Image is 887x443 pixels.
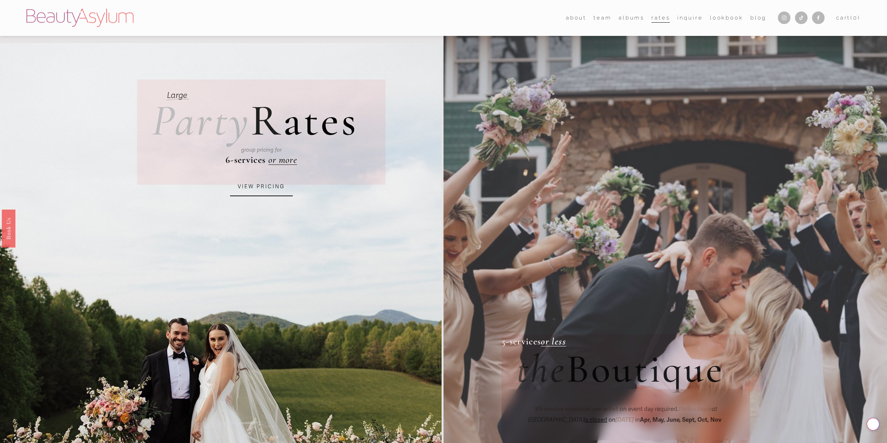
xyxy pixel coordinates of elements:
[584,416,607,423] span: is closed
[750,13,766,23] a: Blog
[651,13,670,23] a: Rates
[26,9,133,27] img: Beauty Asylum | Bridal Hair &amp; Makeup Charlotte &amp; Atlanta
[634,416,723,423] span: in
[517,345,566,393] em: the
[541,336,566,347] a: or less
[594,13,611,23] a: folder dropdown
[679,405,712,413] span: Boutique
[502,336,541,347] strong: 5-services
[566,13,587,23] span: about
[619,13,644,23] a: albums
[566,13,587,23] a: folder dropdown
[795,12,808,24] a: TikTok
[615,416,634,423] em: [DATE]
[853,15,858,21] span: 0
[241,147,282,153] em: group pricing for
[566,345,724,393] span: Boutique
[677,13,703,23] a: Inquire
[812,12,825,24] a: Facebook
[778,12,790,24] a: Instagram
[539,405,618,413] strong: 3-service minimum per artist
[640,416,721,423] strong: Apr, May, June, Sept, Oct, Nov
[528,405,719,423] em: at [GEOGRAPHIC_DATA]
[710,13,743,23] a: Lookbook
[251,94,283,147] span: R
[517,404,735,425] p: on
[167,90,187,100] em: Large
[679,405,687,413] em: the
[230,177,293,196] a: VIEW PRICING
[836,13,861,23] a: 0 items in cart
[594,13,611,23] span: team
[2,209,15,247] a: Book Us
[534,405,539,413] em: ✽
[850,15,860,21] span: ( )
[152,94,251,147] em: Party
[618,405,679,413] span: on event day required.
[152,99,358,143] h2: ates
